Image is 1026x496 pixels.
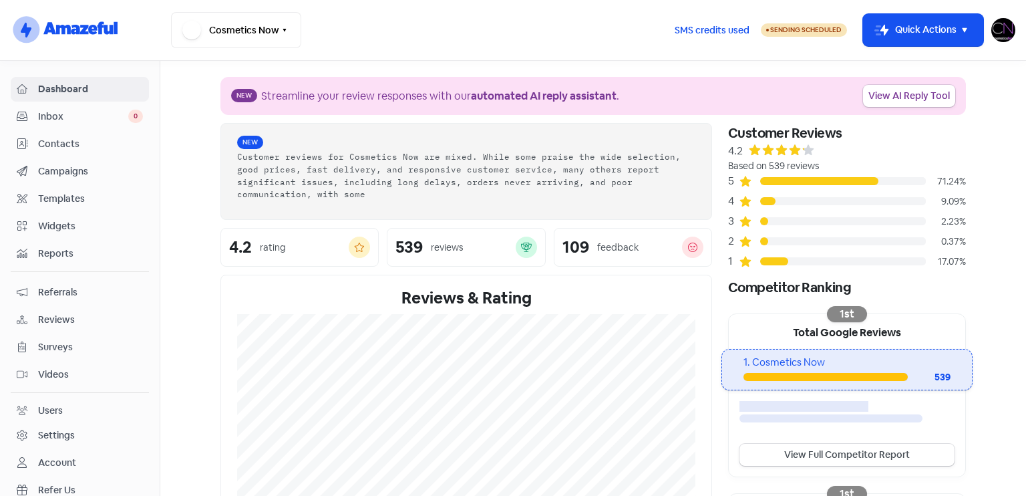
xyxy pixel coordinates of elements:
[728,233,739,249] div: 2
[926,195,966,209] div: 9.09%
[229,239,252,255] div: 4.2
[11,104,149,129] a: Inbox 0
[728,159,966,173] div: Based on 539 reviews
[38,404,63,418] div: Users
[926,215,966,229] div: 2.23%
[38,285,143,299] span: Referrals
[908,370,951,384] div: 539
[11,451,149,475] a: Account
[11,307,149,332] a: Reviews
[926,174,966,189] div: 71.24%
[11,132,149,156] a: Contacts
[562,239,589,255] div: 109
[11,280,149,305] a: Referrals
[38,219,143,233] span: Widgets
[387,228,545,267] a: 539reviews
[38,192,143,206] span: Templates
[11,423,149,448] a: Settings
[11,335,149,360] a: Surveys
[171,12,301,48] button: Cosmetics Now
[926,255,966,269] div: 17.07%
[395,239,423,255] div: 539
[728,123,966,143] div: Customer Reviews
[554,228,712,267] a: 109feedback
[431,241,463,255] div: reviews
[11,214,149,239] a: Widgets
[471,89,617,103] b: automated AI reply assistant
[231,89,257,102] span: New
[863,14,983,46] button: Quick Actions
[728,213,739,229] div: 3
[991,18,1015,42] img: User
[38,137,143,151] span: Contacts
[237,286,695,310] div: Reviews & Rating
[926,235,966,249] div: 0.37%
[11,187,149,211] a: Templates
[970,443,1013,483] iframe: chat widget
[739,444,955,466] a: View Full Competitor Report
[38,368,143,382] span: Videos
[38,247,143,261] span: Reports
[237,150,695,201] div: Customer reviews for Cosmetics Now are mixed. While some praise the wide selection, good prices, ...
[260,241,286,255] div: rating
[675,23,749,37] span: SMS credits used
[38,110,128,124] span: Inbox
[261,88,619,104] div: Streamline your review responses with our .
[827,306,867,322] div: 1st
[863,85,955,107] a: View AI Reply Tool
[38,164,143,178] span: Campaigns
[597,241,639,255] div: feedback
[728,277,966,297] div: Competitor Ranking
[728,253,739,269] div: 1
[237,136,263,149] span: New
[761,22,847,38] a: Sending Scheduled
[38,428,75,443] div: Settings
[770,25,842,34] span: Sending Scheduled
[128,110,143,123] span: 0
[38,340,143,354] span: Surveys
[11,77,149,102] a: Dashboard
[220,228,379,267] a: 4.2rating
[38,82,143,96] span: Dashboard
[11,362,149,387] a: Videos
[728,143,743,159] div: 4.2
[11,159,149,184] a: Campaigns
[663,22,761,36] a: SMS credits used
[729,314,965,349] div: Total Google Reviews
[11,398,149,423] a: Users
[728,173,739,189] div: 5
[38,313,143,327] span: Reviews
[743,355,950,370] div: 1. Cosmetics Now
[11,241,149,266] a: Reports
[728,193,739,209] div: 4
[38,456,76,470] div: Account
